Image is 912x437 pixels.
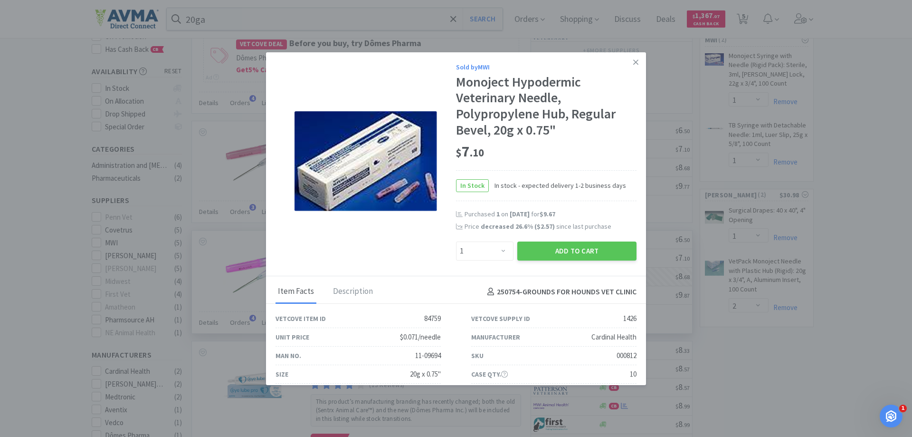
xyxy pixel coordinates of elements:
span: [DATE] [510,210,530,218]
div: 1426 [623,313,636,324]
span: In Stock [456,180,488,192]
span: 7 [456,142,484,161]
div: Unit Price [275,332,309,342]
div: Price since last purchase [465,221,636,232]
span: $ [456,146,462,159]
span: $9.67 [540,210,555,218]
button: Add to Cart [517,242,636,261]
div: 20g x 0.75" [410,369,441,380]
div: Vetcove Item ID [275,313,326,324]
div: 11-09694 [415,350,441,361]
span: 1 [496,210,500,218]
div: Monoject Hypodermic Veterinary Needle, Polypropylene Hub, Regular Bevel, 20g x 0.75" [456,74,636,138]
div: Vetcove Supply ID [471,313,530,324]
h4: 250754 - GROUNDS FOR HOUNDS VET CLINIC [484,286,636,298]
div: Purchased on for [465,210,636,219]
div: Size [275,369,288,379]
div: Sold by MWI [456,62,636,72]
div: Cardinal Health [591,331,636,343]
iframe: Intercom live chat [880,405,902,427]
div: $0.071/needle [400,331,441,343]
span: $2.57 [537,222,552,231]
span: decreased 26.6 % ( ) [481,222,555,231]
div: 10 [630,369,636,380]
div: Description [331,280,375,304]
div: 000812 [617,350,636,361]
span: In stock - expected delivery 1-2 business days [489,180,626,191]
div: Item Facts [275,280,316,304]
span: 1 [899,405,907,412]
img: f81260da354148f092cb86b2a7b1aa54_1426.png [294,111,437,211]
div: Man No. [275,350,301,361]
span: . 10 [470,146,484,159]
div: Case Qty. [471,369,508,379]
div: SKU [471,350,484,361]
div: Manufacturer [471,332,520,342]
div: 84759 [424,313,441,324]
